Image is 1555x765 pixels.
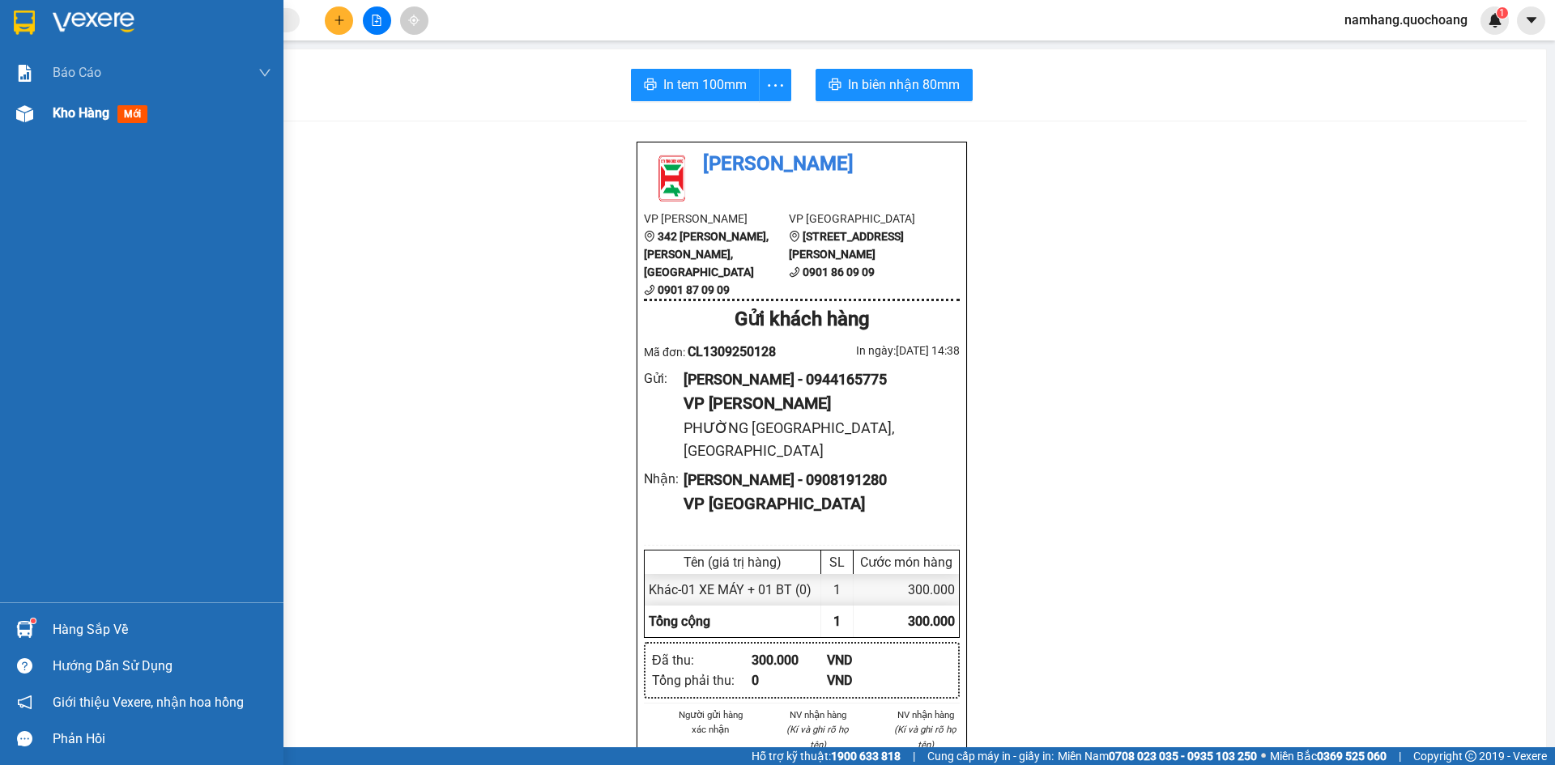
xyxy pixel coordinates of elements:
div: VND [827,650,902,670]
b: [STREET_ADDRESS][PERSON_NAME] [789,230,904,261]
div: In ngày: [DATE] 14:38 [802,342,960,359]
b: 0901 86 09 09 [803,266,875,278]
span: plus [334,15,345,26]
div: Đã thu : [652,650,752,670]
span: file-add [371,15,382,26]
span: 1 [833,614,841,629]
button: file-add [363,6,391,35]
li: VP [PERSON_NAME] [644,210,789,227]
img: warehouse-icon [16,621,33,638]
li: NV nhận hàng [891,708,960,722]
span: caret-down [1524,13,1539,28]
span: phone [789,266,800,278]
span: ⚪️ [1261,753,1266,759]
div: Hướng dẫn sử dụng [53,654,271,678]
span: message [17,731,32,746]
span: printer [644,78,657,93]
span: In biên nhận 80mm [848,74,960,95]
b: 342 [PERSON_NAME], [PERSON_NAME], [GEOGRAPHIC_DATA] [644,230,769,278]
li: VP [GEOGRAPHIC_DATA] [789,210,934,227]
span: Giới thiệu Vexere, nhận hoa hồng [53,692,244,712]
span: Kho hàng [53,105,109,121]
div: Mã đơn: [644,342,802,362]
div: 1 [821,574,854,606]
div: Gửi : [644,368,684,389]
span: In tem 100mm [663,74,747,95]
div: VND [827,670,902,691]
span: environment [789,231,800,242]
span: Khác - 01 XE MÁY + 01 BT (0) [649,582,812,597]
button: printerIn biên nhận 80mm [816,69,973,101]
div: Hàng sắp về [53,618,271,642]
li: NV nhận hàng [784,708,853,722]
span: 300.000 [908,614,955,629]
img: logo.jpg [8,8,65,65]
button: plus [325,6,353,35]
b: 0901 87 09 09 [658,283,730,296]
img: icon-new-feature [1488,13,1502,28]
img: solution-icon [16,65,33,82]
span: | [1399,747,1401,765]
span: environment [8,90,19,101]
div: 300.000 [854,574,959,606]
div: SL [825,555,849,570]
span: Miền Nam [1058,747,1257,765]
li: [PERSON_NAME] [644,149,960,180]
div: PHƯỜNG [GEOGRAPHIC_DATA], [GEOGRAPHIC_DATA] [684,417,947,463]
sup: 1 [31,618,36,623]
span: notification [17,695,32,710]
span: Hỗ trợ kỹ thuật: [752,747,901,765]
span: phone [644,284,655,295]
span: Báo cáo [53,62,101,83]
sup: 1 [1497,7,1508,19]
span: aim [408,15,420,26]
span: Tổng cộng [649,614,710,629]
span: CL1309250128 [688,344,776,359]
span: down [258,66,271,79]
span: | [913,747,915,765]
span: copyright [1465,750,1476,762]
i: (Kí và ghi rõ họ tên) [894,724,956,750]
div: VP [GEOGRAPHIC_DATA] [684,491,947,516]
button: printerIn tem 100mm [631,69,760,101]
div: Nhận : [644,469,684,489]
button: aim [400,6,428,35]
li: Người gửi hàng xác nhận [676,708,745,737]
span: 1 [1499,7,1505,19]
img: logo.jpg [644,149,701,206]
span: Miền Bắc [1270,747,1387,765]
li: VP [PERSON_NAME] [8,69,112,87]
img: warehouse-icon [16,105,33,122]
strong: 1900 633 818 [831,750,901,763]
li: [PERSON_NAME] [8,8,235,39]
span: mới [117,105,147,123]
div: [PERSON_NAME] - 0908191280 [684,469,947,491]
div: Gửi khách hàng [644,304,960,335]
div: [PERSON_NAME] - 0944165775 [684,368,947,391]
li: VP [GEOGRAPHIC_DATA] [112,69,215,122]
span: namhang.quochoang [1331,10,1480,30]
div: 300.000 [752,650,827,670]
span: environment [644,231,655,242]
div: VP [PERSON_NAME] [684,391,947,416]
i: (Kí và ghi rõ họ tên) [786,724,849,750]
span: question-circle [17,658,32,674]
span: printer [829,78,841,93]
div: 0 [752,670,827,691]
span: Cung cấp máy in - giấy in: [927,747,1054,765]
div: Tên (giá trị hàng) [649,555,816,570]
button: more [759,69,791,101]
button: caret-down [1517,6,1545,35]
strong: 0369 525 060 [1317,750,1387,763]
div: Cước món hàng [858,555,955,570]
div: Tổng phải thu : [652,670,752,691]
img: logo-vxr [14,11,35,35]
div: Phản hồi [53,727,271,751]
strong: 0708 023 035 - 0935 103 250 [1109,750,1257,763]
span: more [760,75,790,96]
